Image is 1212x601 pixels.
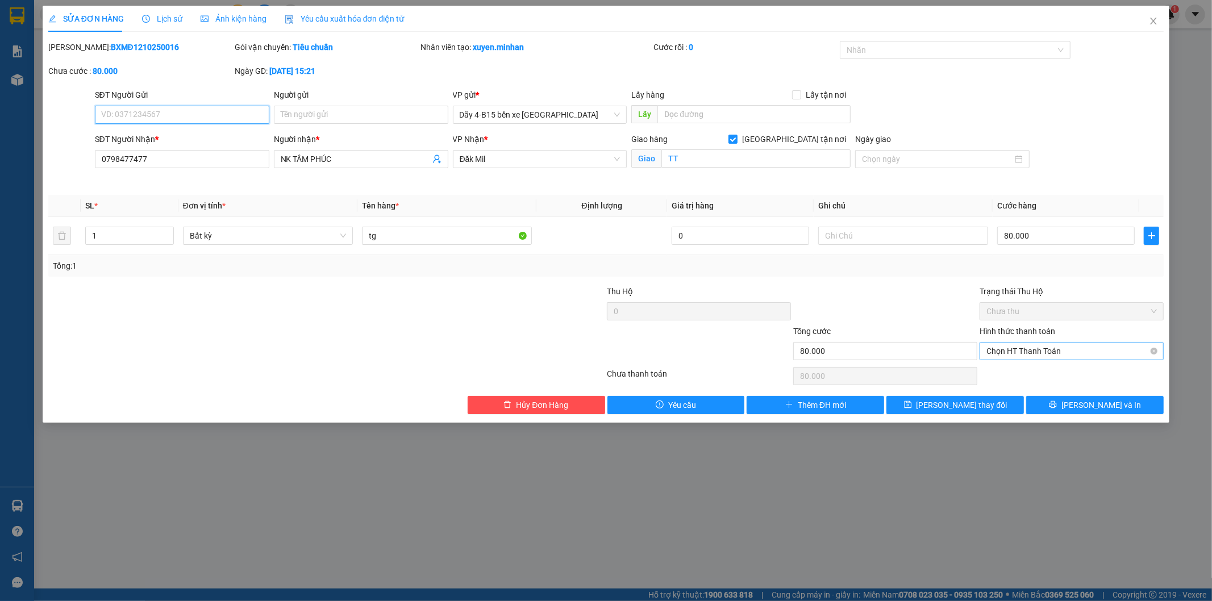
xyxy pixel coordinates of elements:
input: VD: Bàn, Ghế [362,227,532,245]
span: plus [785,400,793,410]
div: VP gửi [453,89,627,101]
span: delete [503,400,511,410]
span: close-circle [1151,348,1157,354]
span: Định lượng [582,201,622,210]
b: xuyen.minhan [473,43,524,52]
span: Hủy Đơn Hàng [516,399,568,411]
span: user-add [432,155,442,164]
span: exclamation-circle [656,400,664,410]
img: icon [285,15,294,24]
span: close [1149,16,1158,26]
div: 80.000 [131,80,214,95]
div: Chưa cước : [48,65,232,77]
b: 0 [689,43,693,52]
span: Giao hàng [631,135,668,144]
button: save[PERSON_NAME] thay đổi [886,396,1024,414]
div: Đăk Mil [133,10,213,23]
span: Yêu cầu xuất hóa đơn điện tử [285,14,405,23]
div: SĐT Người Nhận [95,133,269,145]
input: Dọc đường [657,105,851,123]
span: TC: [133,59,148,71]
th: Ghi chú [814,195,993,217]
span: Bất kỳ [190,227,346,244]
div: Tổng: 1 [53,260,468,272]
button: exclamation-circleYêu cầu [607,396,745,414]
label: Hình thức thanh toán [980,327,1055,336]
span: Gửi: [10,11,27,23]
span: Lấy [631,105,657,123]
span: Chưa thu [986,303,1157,320]
b: BXMĐ1210250016 [111,43,179,52]
span: SL [85,201,94,210]
button: plusThêm ĐH mới [747,396,884,414]
div: Dãy 4-B15 bến xe [GEOGRAPHIC_DATA] [10,10,125,37]
button: plus [1144,227,1159,245]
span: Yêu cầu [668,399,696,411]
input: Ngày giao [862,153,1013,165]
span: Dãy 4-B15 bến xe Miền Đông [460,106,620,123]
span: Thu Hộ [607,287,633,296]
b: [DATE] 15:21 [269,66,315,76]
button: Close [1138,6,1169,37]
span: save [904,400,912,410]
input: Giao tận nơi [661,149,851,168]
div: Nhân viên tạo: [421,41,652,53]
div: Ngày GD: [235,65,419,77]
div: Người gửi [274,89,448,101]
span: VP Nhận [453,135,485,144]
span: edit [48,15,56,23]
div: [PERSON_NAME]: [48,41,232,53]
span: Giá trị hàng [672,201,714,210]
span: Đăk Mil [460,151,620,168]
div: 0798477477 [133,37,213,53]
span: CC : [131,82,147,94]
span: [PERSON_NAME] thay đổi [917,399,1007,411]
span: Nhận: [133,11,160,23]
span: TT [148,53,169,73]
b: 80.000 [93,66,118,76]
b: Tiêu chuẩn [293,43,333,52]
button: deleteHủy Đơn Hàng [468,396,605,414]
span: [GEOGRAPHIC_DATA] tận nơi [738,133,851,145]
span: clock-circle [142,15,150,23]
span: Giao [631,149,661,168]
div: NK TÂM PHÚC [133,23,213,37]
div: Người nhận [274,133,448,145]
div: SĐT Người Gửi [95,89,269,101]
span: Thêm ĐH mới [798,399,846,411]
span: Ảnh kiện hàng [201,14,266,23]
span: Lấy hàng [631,90,664,99]
span: picture [201,15,209,23]
div: Trạng thái Thu Hộ [980,285,1164,298]
span: Cước hàng [997,201,1036,210]
span: [PERSON_NAME] và In [1061,399,1141,411]
span: Lấy tận nơi [801,89,851,101]
div: Cước rồi : [653,41,838,53]
span: SỬA ĐƠN HÀNG [48,14,124,23]
input: Ghi Chú [818,227,988,245]
span: plus [1144,231,1159,240]
span: Đơn vị tính [183,201,226,210]
span: printer [1049,400,1057,410]
span: Chọn HT Thanh Toán [986,343,1157,360]
span: Tổng cước [793,327,831,336]
div: Chưa thanh toán [606,368,793,387]
button: delete [53,227,71,245]
span: Tên hàng [362,201,399,210]
label: Ngày giao [855,135,891,144]
span: Lịch sử [142,14,182,23]
button: printer[PERSON_NAME] và In [1026,396,1164,414]
div: Gói vận chuyển: [235,41,419,53]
